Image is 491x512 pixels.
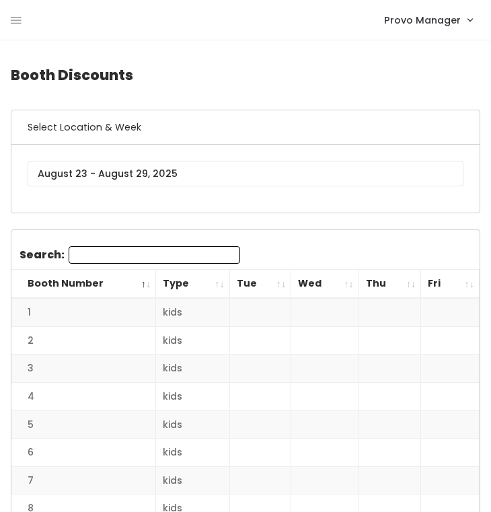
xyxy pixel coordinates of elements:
th: Tue: activate to sort column ascending [229,270,291,299]
td: 3 [11,355,156,383]
td: 4 [11,382,156,410]
h4: Booth Discounts [11,57,480,94]
td: kids [156,326,229,355]
input: August 23 - August 29, 2025 [28,161,463,186]
td: 7 [11,466,156,495]
a: Provo Manager [371,5,486,34]
td: 1 [11,298,156,326]
td: 6 [11,439,156,467]
input: Search: [69,246,240,264]
th: Booth Number: activate to sort column descending [11,270,156,299]
th: Wed: activate to sort column ascending [291,270,359,299]
td: kids [156,410,229,439]
td: kids [156,355,229,383]
td: kids [156,439,229,467]
th: Fri: activate to sort column ascending [421,270,480,299]
th: Thu: activate to sort column ascending [358,270,421,299]
td: kids [156,382,229,410]
h6: Select Location & Week [11,110,480,145]
td: 5 [11,410,156,439]
td: 2 [11,326,156,355]
span: Provo Manager [384,13,461,28]
th: Type: activate to sort column ascending [156,270,229,299]
td: kids [156,298,229,326]
label: Search: [20,246,240,264]
td: kids [156,466,229,495]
